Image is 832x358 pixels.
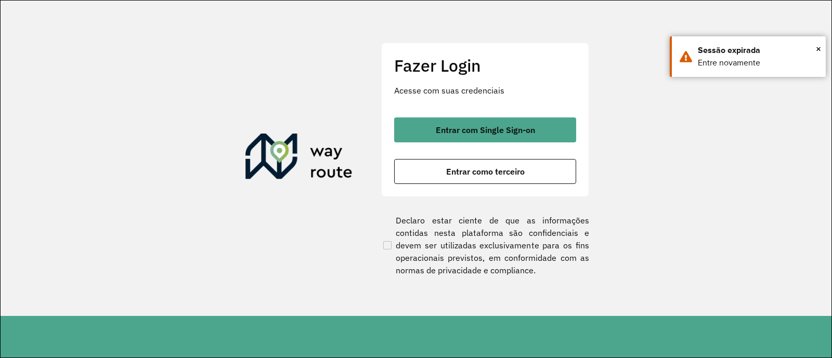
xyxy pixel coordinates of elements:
button: button [394,117,576,142]
span: × [816,41,821,57]
p: Acesse com suas credenciais [394,84,576,97]
span: Entrar com Single Sign-on [436,126,535,134]
div: Sessão expirada [698,44,818,57]
span: Entrar como terceiro [446,167,525,176]
img: Roteirizador AmbevTech [245,134,353,183]
label: Declaro estar ciente de que as informações contidas nesta plataforma são confidenciais e devem se... [381,214,589,276]
div: Entre novamente [698,57,818,69]
button: button [394,159,576,184]
h2: Fazer Login [394,56,576,75]
button: Close [816,41,821,57]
